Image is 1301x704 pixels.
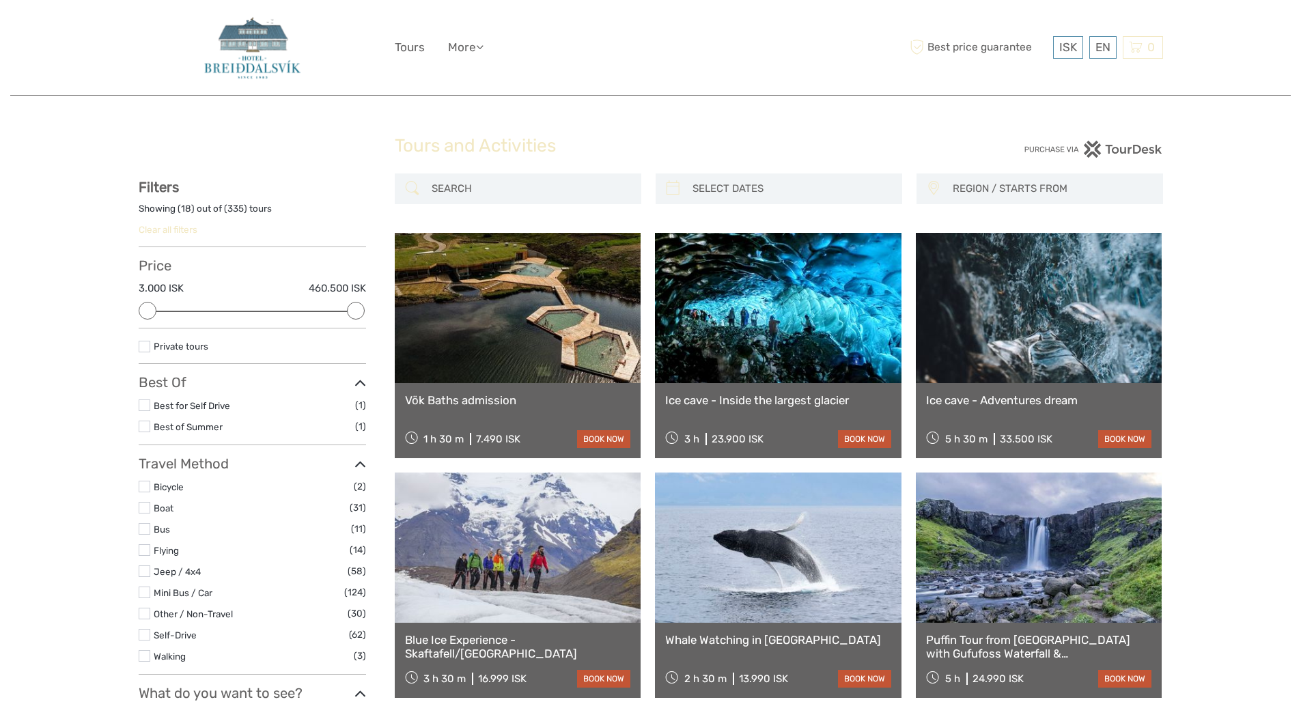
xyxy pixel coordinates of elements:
[348,606,366,621] span: (30)
[423,433,464,445] span: 1 h 30 m
[426,177,634,201] input: SEARCH
[945,673,960,685] span: 5 h
[577,430,630,448] a: book now
[1089,36,1117,59] div: EN
[309,281,366,296] label: 460.500 ISK
[350,542,366,558] span: (14)
[973,673,1024,685] div: 24.990 ISK
[154,566,201,577] a: Jeep / 4x4
[739,673,788,685] div: 13.990 ISK
[154,630,197,640] a: Self-Drive
[926,393,1152,407] a: Ice cave - Adventures dream
[139,224,197,235] a: Clear all filters
[577,670,630,688] a: book now
[665,393,891,407] a: Ice cave - Inside the largest glacier
[355,397,366,413] span: (1)
[344,585,366,600] span: (124)
[348,563,366,579] span: (58)
[197,10,307,85] img: 2448-51b0dc00-3c6d-4da0-812a-e099997996f9_logo_big.jpg
[423,673,466,685] span: 3 h 30 m
[154,400,230,411] a: Best for Self Drive
[139,281,184,296] label: 3.000 ISK
[154,524,170,535] a: Bus
[1000,433,1052,445] div: 33.500 ISK
[395,135,907,157] h1: Tours and Activities
[926,633,1152,661] a: Puffin Tour from [GEOGRAPHIC_DATA] with Gufufoss Waterfall & [GEOGRAPHIC_DATA]
[405,393,631,407] a: Vök Baths admission
[478,673,527,685] div: 16.999 ISK
[350,500,366,516] span: (31)
[139,257,366,274] h3: Price
[181,202,191,215] label: 18
[139,179,179,195] strong: Filters
[1024,141,1162,158] img: PurchaseViaTourDesk.png
[712,433,764,445] div: 23.900 ISK
[227,202,244,215] label: 335
[907,36,1050,59] span: Best price guarantee
[947,178,1156,200] button: REGION / STARTS FROM
[405,633,631,661] a: Blue Ice Experience - Skaftafell/[GEOGRAPHIC_DATA]
[139,374,366,391] h3: Best Of
[838,430,891,448] a: book now
[349,627,366,643] span: (62)
[684,673,727,685] span: 2 h 30 m
[154,651,186,662] a: Walking
[945,433,988,445] span: 5 h 30 m
[1059,40,1077,54] span: ISK
[154,341,208,352] a: Private tours
[355,419,366,434] span: (1)
[351,521,366,537] span: (11)
[354,648,366,664] span: (3)
[687,177,895,201] input: SELECT DATES
[154,587,212,598] a: Mini Bus / Car
[139,685,366,701] h3: What do you want to see?
[684,433,699,445] span: 3 h
[154,421,223,432] a: Best of Summer
[1098,430,1151,448] a: book now
[154,503,173,513] a: Boat
[1145,40,1157,54] span: 0
[448,38,484,57] a: More
[395,38,425,57] a: Tours
[139,455,366,472] h3: Travel Method
[154,608,233,619] a: Other / Non-Travel
[154,481,184,492] a: Bicycle
[665,633,891,647] a: Whale Watching in [GEOGRAPHIC_DATA]
[139,202,366,223] div: Showing ( ) out of ( ) tours
[476,433,520,445] div: 7.490 ISK
[838,670,891,688] a: book now
[154,545,179,556] a: Flying
[354,479,366,494] span: (2)
[1098,670,1151,688] a: book now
